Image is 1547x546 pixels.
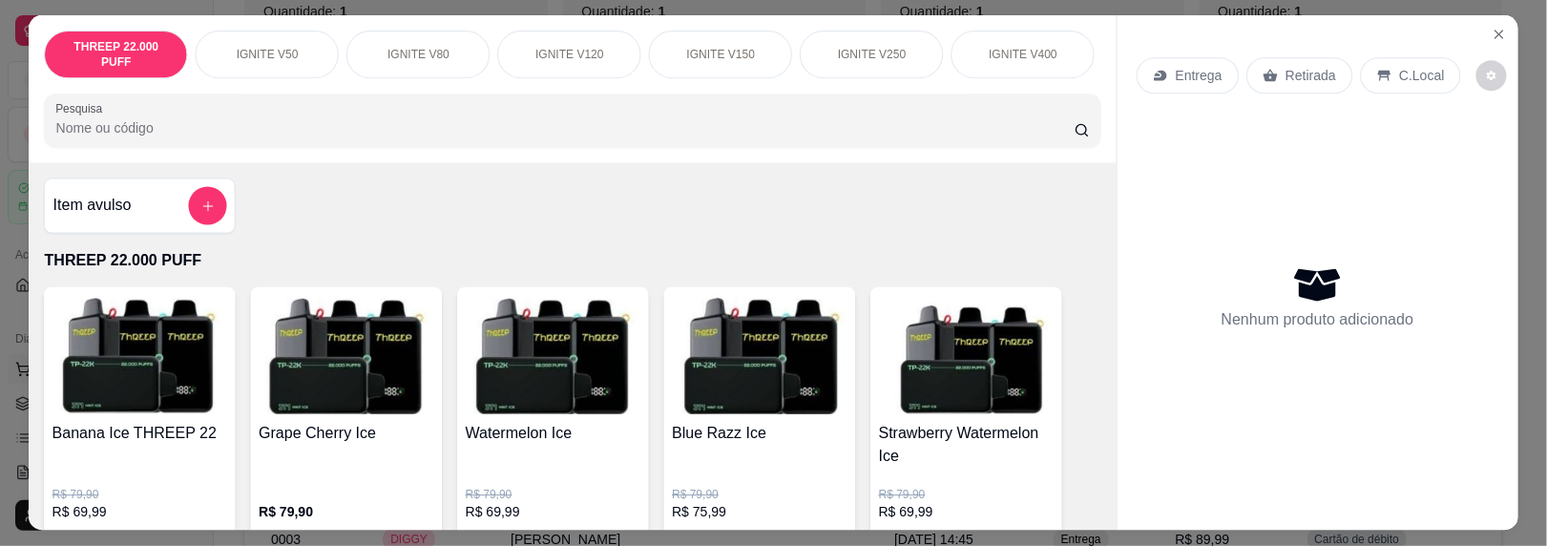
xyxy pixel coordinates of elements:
p: R$ 69,99 [52,503,228,522]
p: Nenhum produto adicionado [1222,308,1414,331]
p: IGNITE V150 [687,48,756,63]
h4: Watermelon Ice [466,423,641,446]
p: IGNITE V120 [535,48,604,63]
label: Pesquisa [56,101,110,117]
p: R$ 79,90 [52,488,228,503]
p: IGNITE V400 [989,48,1057,63]
p: THREEP 22.000 PUFF [61,40,172,71]
p: R$ 79,90 [879,488,1055,503]
h4: Blue Razz Ice [672,423,847,446]
button: Close [1483,20,1514,51]
p: IGNITE V50 [237,48,299,63]
p: R$ 69,99 [879,503,1055,522]
p: R$ 79,90 [259,503,434,522]
h4: Item avulso [53,195,132,218]
img: product-image [52,295,228,414]
h4: Banana Ice THREEP 22 [52,423,228,446]
input: Pesquisa [56,119,1075,138]
p: Retirada [1286,67,1336,86]
img: product-image [466,295,641,414]
p: IGNITE V250 [838,48,907,63]
p: R$ 69,99 [466,503,641,522]
button: add-separate-item [189,187,227,225]
p: Entrega [1176,67,1223,86]
img: product-image [259,295,434,414]
p: C.Local [1399,67,1445,86]
p: R$ 79,90 [672,488,847,503]
button: decrease-product-quantity [1476,61,1507,92]
img: product-image [672,295,847,414]
p: R$ 79,90 [466,488,641,503]
h4: Strawberry Watermelon Ice [879,423,1055,469]
img: product-image [879,295,1055,414]
p: IGNITE V80 [387,48,449,63]
p: R$ 75,99 [672,503,847,522]
p: THREEP 22.000 PUFF [45,249,1101,272]
h4: Grape Cherry Ice [259,423,434,446]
